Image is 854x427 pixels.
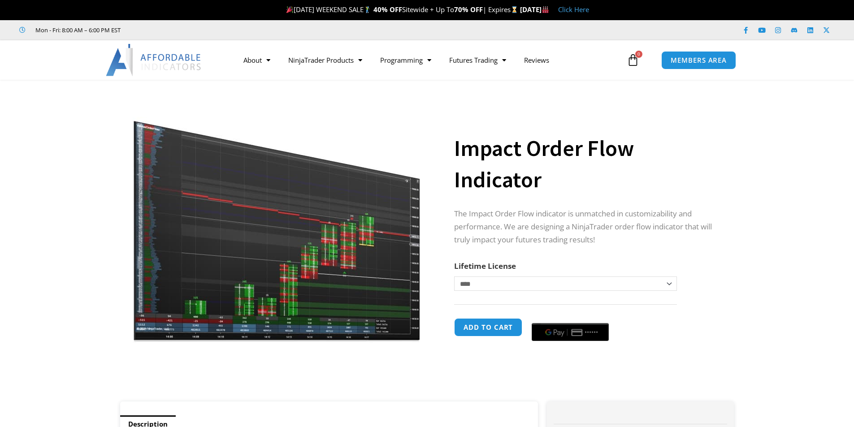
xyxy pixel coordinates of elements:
img: ⌛ [511,6,518,13]
img: 🎉 [286,6,293,13]
strong: 70% OFF [454,5,483,14]
strong: [DATE] [520,5,549,14]
iframe: Secure payment input frame [530,317,611,318]
a: Reviews [515,50,558,70]
button: Add to cart [454,318,522,336]
span: 0 [635,51,642,58]
a: Programming [371,50,440,70]
iframe: Customer reviews powered by Trustpilot [133,26,268,35]
a: About [234,50,279,70]
text: •••••• [585,329,598,336]
a: Clear options [454,295,468,302]
span: MEMBERS AREA [671,57,727,64]
button: Buy with GPay [532,323,609,341]
p: The Impact Order Flow indicator is unmatched in customizability and performance. We are designing... [454,207,716,246]
a: NinjaTrader Products [279,50,371,70]
label: Lifetime License [454,261,516,271]
strong: 40% OFF [373,5,402,14]
span: Mon - Fri: 8:00 AM – 6:00 PM EST [33,25,121,35]
img: OrderFlow 2 [133,95,421,343]
a: Click Here [558,5,589,14]
img: LogoAI | Affordable Indicators – NinjaTrader [106,44,202,76]
img: 🏌️‍♂️ [364,6,371,13]
a: 0 [613,47,653,73]
a: Futures Trading [440,50,515,70]
img: 🏭 [542,6,549,13]
nav: Menu [234,50,624,70]
h1: Impact Order Flow Indicator [454,133,716,195]
a: MEMBERS AREA [661,51,736,69]
span: [DATE] WEEKEND SALE Sitewide + Up To | Expires [284,5,520,14]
